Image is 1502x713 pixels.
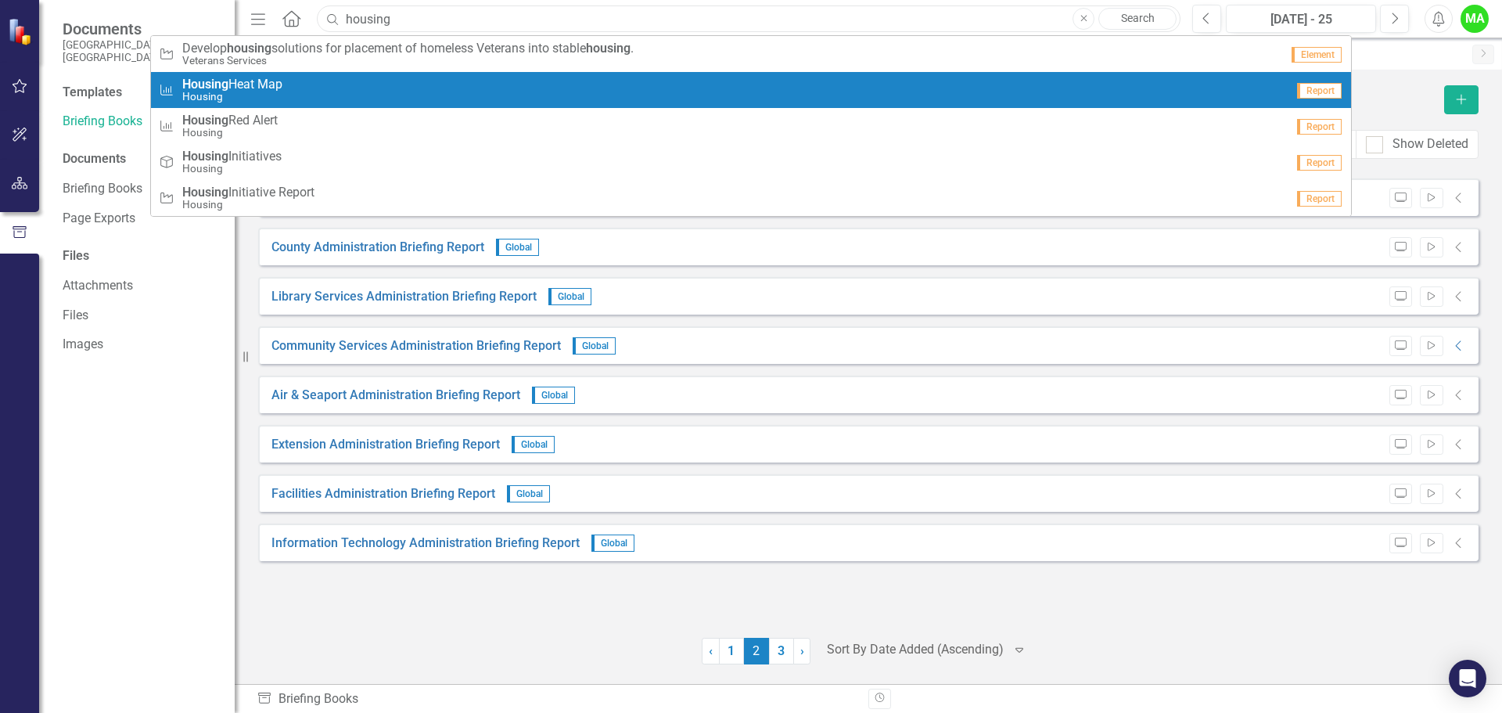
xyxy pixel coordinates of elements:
[63,336,219,354] a: Images
[271,288,537,306] a: Library Services Administration Briefing Report
[1297,119,1342,135] span: Report
[1297,191,1342,207] span: Report
[151,144,1351,180] a: InitiativesHousingReport
[63,210,219,228] a: Page Exports
[271,337,561,355] a: Community Services Administration Briefing Report
[548,288,591,305] span: Global
[182,149,282,164] span: Initiatives
[63,307,219,325] a: Files
[496,239,539,256] span: Global
[271,485,495,503] a: Facilities Administration Briefing Report
[532,387,575,404] span: Global
[709,643,713,658] span: ‹
[182,185,314,200] span: Initiative Report
[227,41,271,56] strong: housing
[586,41,631,56] strong: housing
[769,638,794,664] a: 3
[182,41,634,56] span: Develop solutions for placement of homeless Veterans into stable .
[182,91,282,103] small: Housing
[8,18,35,45] img: ClearPoint Strategy
[1098,8,1177,30] a: Search
[63,20,219,38] span: Documents
[512,436,555,453] span: Global
[1392,135,1468,153] div: Show Deleted
[271,436,500,454] a: Extension Administration Briefing Report
[1461,5,1489,33] button: MA
[151,108,1351,144] a: Red AlertHousingReport
[1449,660,1486,697] div: Open Intercom Messenger
[591,535,634,552] span: Global
[63,150,219,168] div: Documents
[63,180,219,198] a: Briefing Books
[257,690,857,708] div: Briefing Books
[271,239,484,257] a: County Administration Briefing Report
[719,638,744,664] a: 1
[317,5,1180,33] input: Search ClearPoint...
[271,535,580,553] a: Information Technology Administration Briefing Report
[744,638,769,664] span: 2
[151,36,1351,72] a: Develophousingsolutions for placement of homeless Veterans into stablehousing.Veterans ServicesEl...
[182,199,314,211] small: Housing
[63,113,219,131] a: Briefing Books
[151,72,1351,108] a: Heat MapHousingReport
[182,77,282,92] span: Heat Map
[1297,83,1342,99] span: Report
[271,387,520,405] a: Air & Seaport Administration Briefing Report
[182,163,282,175] small: Housing
[63,247,219,265] div: Files
[63,38,219,64] small: [GEOGRAPHIC_DATA], [GEOGRAPHIC_DATA]
[1226,5,1376,33] button: [DATE] - 25
[1292,47,1342,63] span: Element
[151,180,1351,216] a: Initiative ReportHousingReport
[182,127,278,139] small: Housing
[800,643,804,658] span: ›
[1231,10,1371,29] div: [DATE] - 25
[1297,155,1342,171] span: Report
[507,485,550,502] span: Global
[182,113,278,128] span: Red Alert
[63,84,219,102] div: Templates
[182,55,634,67] small: Veterans Services
[573,337,616,355] span: Global
[63,277,219,295] a: Attachments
